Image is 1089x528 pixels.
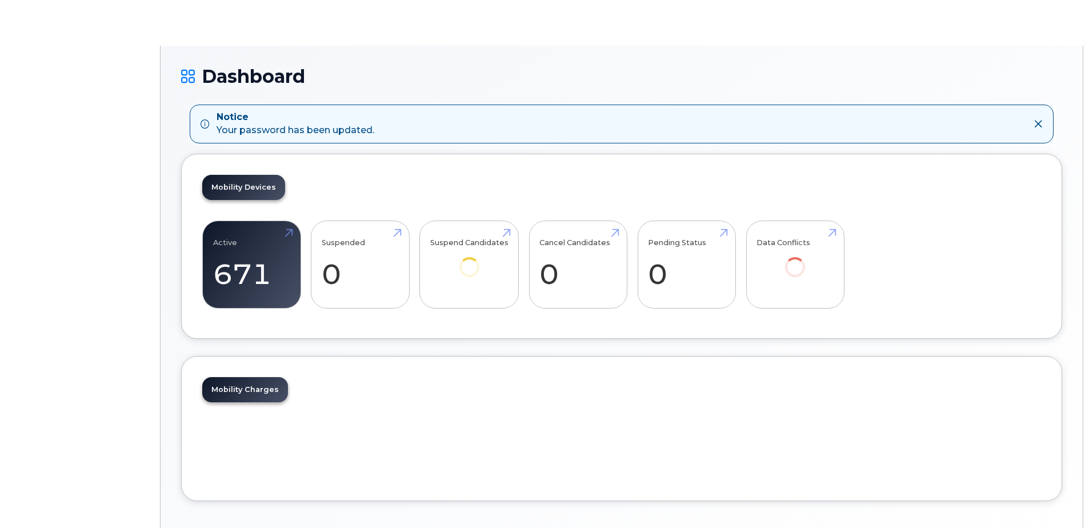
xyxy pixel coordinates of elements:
[217,111,374,137] div: Your password has been updated.
[213,227,290,302] a: Active 671
[539,227,616,302] a: Cancel Candidates 0
[202,377,288,402] a: Mobility Charges
[322,227,399,302] a: Suspended 0
[181,66,1062,86] h1: Dashboard
[648,227,725,302] a: Pending Status 0
[217,111,374,124] strong: Notice
[756,227,834,293] a: Data Conflicts
[202,175,285,200] a: Mobility Devices
[430,227,509,293] a: Suspend Candidates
